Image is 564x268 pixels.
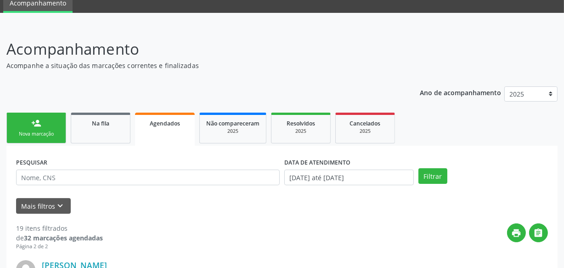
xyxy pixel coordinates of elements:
[418,168,447,184] button: Filtrar
[56,201,66,211] i: keyboard_arrow_down
[284,170,414,185] input: Selecione um intervalo
[16,223,103,233] div: 19 itens filtrados
[92,120,109,127] span: Na fila
[350,120,381,127] span: Cancelados
[278,128,324,135] div: 2025
[512,228,522,238] i: print
[6,38,392,61] p: Acompanhamento
[24,234,103,242] strong: 32 marcações agendadas
[16,170,280,185] input: Nome, CNS
[150,120,180,127] span: Agendados
[529,223,548,242] button: 
[342,128,388,135] div: 2025
[534,228,544,238] i: 
[206,128,259,135] div: 2025
[16,155,47,170] label: PESQUISAR
[287,120,315,127] span: Resolvidos
[16,198,71,214] button: Mais filtroskeyboard_arrow_down
[13,131,59,137] div: Nova marcação
[16,243,103,251] div: Página 2 de 2
[31,118,41,128] div: person_add
[206,120,259,127] span: Não compareceram
[16,233,103,243] div: de
[6,61,392,70] p: Acompanhe a situação das marcações correntes e finalizadas
[507,223,526,242] button: print
[284,155,350,170] label: DATA DE ATENDIMENTO
[420,86,501,98] p: Ano de acompanhamento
